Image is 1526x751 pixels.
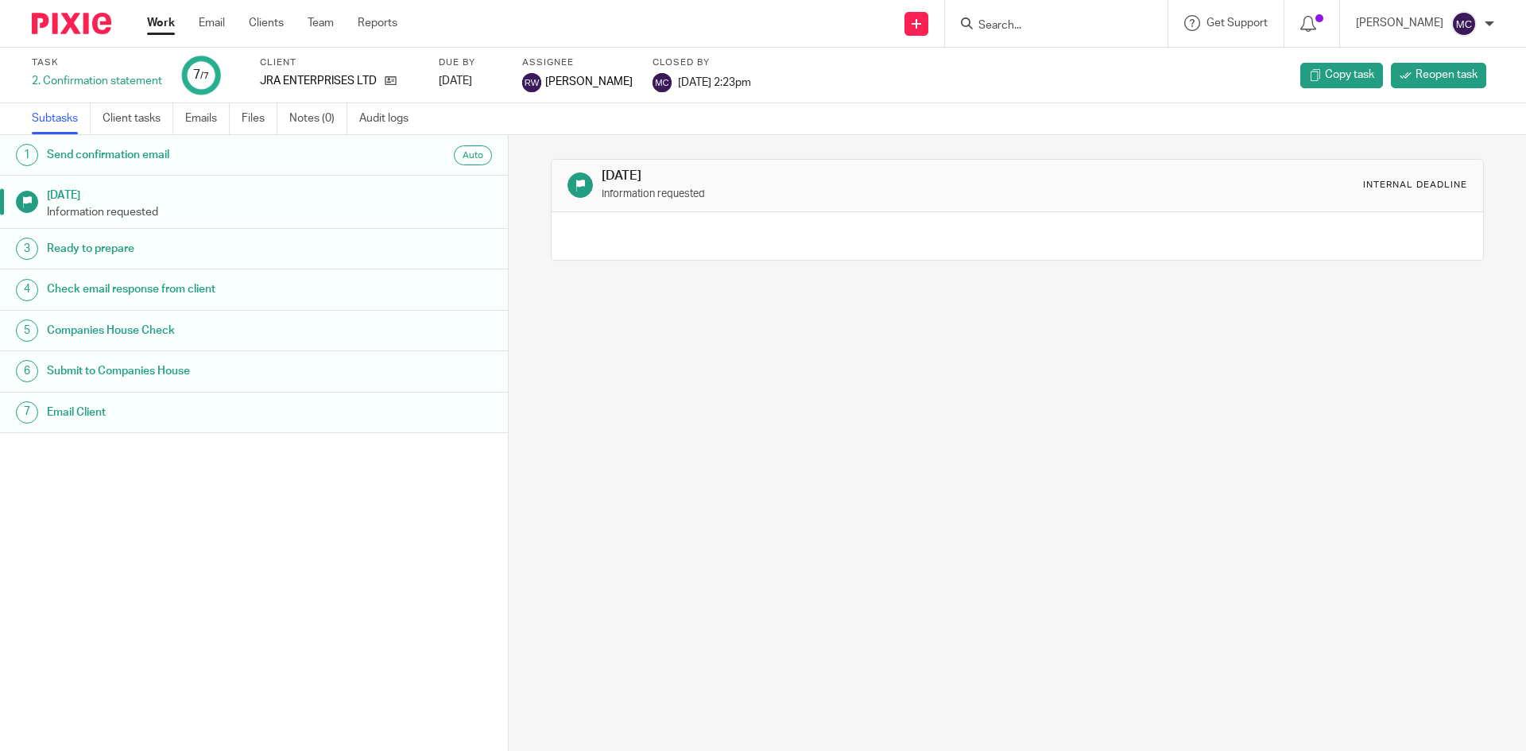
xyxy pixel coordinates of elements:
[602,189,705,199] small: Information requested
[47,319,344,343] h1: Companies House Check
[289,103,347,134] a: Notes (0)
[545,74,633,90] span: [PERSON_NAME]
[32,13,111,34] img: Pixie
[199,15,225,31] a: Email
[1451,11,1477,37] img: svg%3E
[522,56,633,69] label: Assignee
[103,103,173,134] a: Client tasks
[32,56,162,69] label: Task
[16,401,38,424] div: 7
[47,143,344,167] h1: Send confirmation email
[653,56,751,69] label: Closed by
[260,73,377,89] p: JRA ENTERPRISES LTD
[193,66,209,84] div: 7
[358,15,397,31] a: Reports
[47,277,344,301] h1: Check email response from client
[1363,179,1467,192] div: Internal deadline
[47,359,344,383] h1: Submit to Companies House
[47,401,344,424] h1: Email Client
[47,184,492,203] h1: [DATE]
[678,76,751,87] span: [DATE] 2:23pm
[47,204,492,220] p: Information requested
[602,168,1052,184] h1: [DATE]
[359,103,420,134] a: Audit logs
[249,15,284,31] a: Clients
[1391,63,1486,88] a: Reopen task
[16,319,38,342] div: 5
[1356,15,1443,31] p: [PERSON_NAME]
[1416,67,1478,83] span: Reopen task
[260,56,419,69] label: Client
[454,145,492,165] div: Auto
[16,238,38,260] div: 3
[16,144,38,166] div: 1
[439,73,502,89] div: [DATE]
[653,73,672,92] img: svg%3E
[1325,67,1374,83] span: Copy task
[16,360,38,382] div: 6
[32,103,91,134] a: Subtasks
[32,73,162,89] div: 2. Confirmation statement
[47,237,344,261] h1: Ready to prepare
[1206,17,1268,29] span: Get Support
[242,103,277,134] a: Files
[522,73,541,92] img: svg%3E
[977,19,1120,33] input: Search
[16,279,38,301] div: 4
[200,72,209,80] small: /7
[308,15,334,31] a: Team
[147,15,175,31] a: Work
[439,56,502,69] label: Due by
[185,103,230,134] a: Emails
[1300,63,1383,88] a: Copy task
